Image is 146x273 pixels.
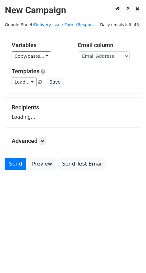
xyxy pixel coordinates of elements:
h5: Recipients [12,104,134,111]
button: Save [47,77,63,87]
div: Loading... [12,104,134,121]
a: Templates [12,68,39,75]
a: Delivery Issue Form (Respon... [34,22,97,27]
h5: Variables [12,42,68,49]
a: Daily emails left: 48 [98,22,141,27]
small: Google Sheet: [5,22,97,27]
a: Send Test Email [58,158,107,170]
span: Daily emails left: 48 [98,21,141,28]
a: Load... [12,77,36,87]
a: Preview [28,158,56,170]
h5: Advanced [12,137,134,145]
h5: Email column [78,42,134,49]
a: Send [5,158,26,170]
h2: New Campaign [5,5,141,16]
a: Copy/paste... [12,51,51,61]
